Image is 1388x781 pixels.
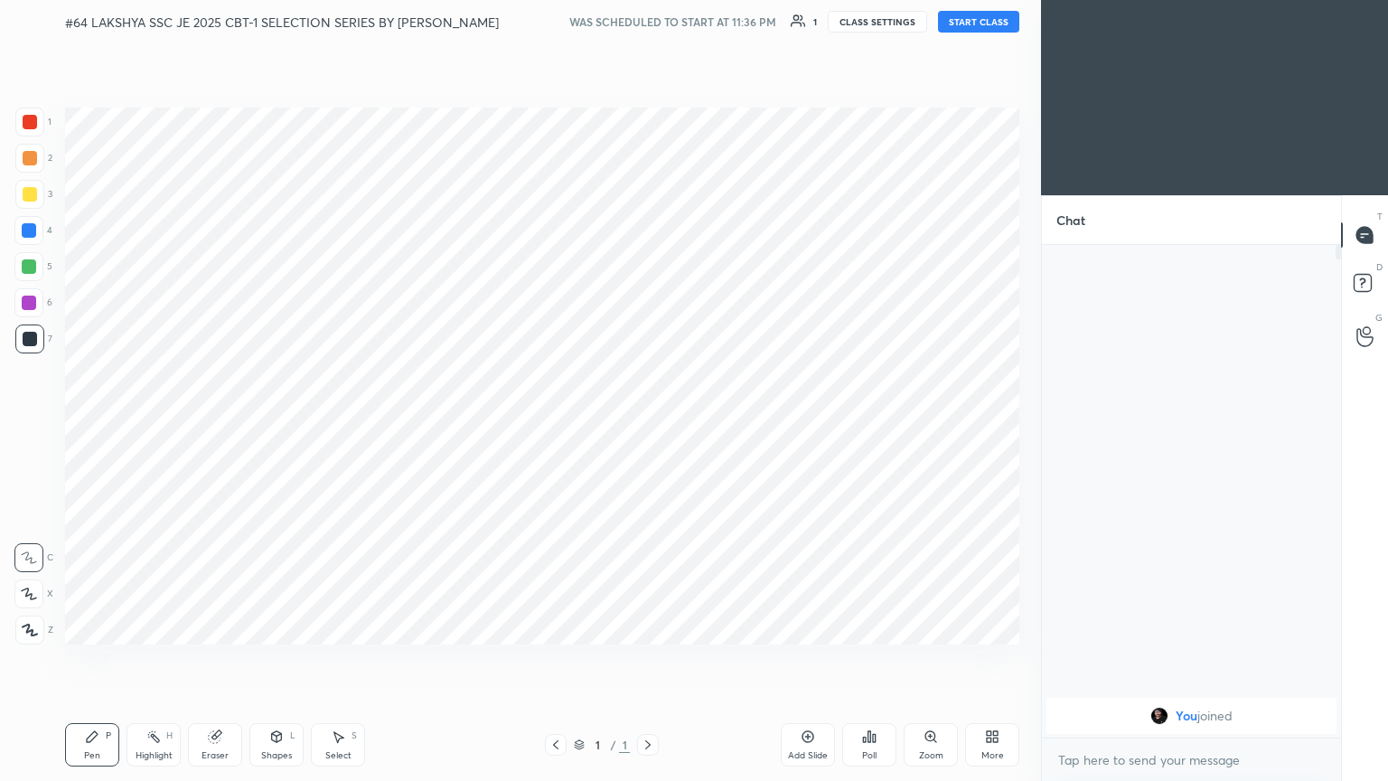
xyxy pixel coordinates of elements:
span: You [1176,709,1197,723]
div: 1 [619,737,630,753]
button: CLASS SETTINGS [828,11,927,33]
div: 1 [588,739,606,750]
div: Highlight [136,751,173,760]
div: 3 [15,180,52,209]
div: More [981,751,1004,760]
p: T [1377,210,1383,223]
div: Poll [862,751,877,760]
button: START CLASS [938,11,1019,33]
div: Select [325,751,352,760]
div: C [14,543,53,572]
span: joined [1197,709,1233,723]
div: Add Slide [788,751,828,760]
h4: #64 LAKSHYA SSC JE 2025 CBT-1 SELECTION SERIES BY [PERSON_NAME] [65,14,499,31]
div: 1 [15,108,52,136]
h5: WAS SCHEDULED TO START AT 11:36 PM [569,14,776,30]
div: L [290,731,295,740]
div: 1 [813,17,817,26]
div: P [106,731,111,740]
div: 2 [15,144,52,173]
div: Zoom [919,751,943,760]
div: Z [15,616,53,645]
img: 5ced908ece4343448b4c182ab94390f6.jpg [1150,707,1168,725]
p: D [1376,260,1383,274]
div: H [166,731,173,740]
div: 5 [14,252,52,281]
div: X [14,579,53,608]
div: 4 [14,216,52,245]
div: Eraser [202,751,229,760]
p: G [1375,311,1383,325]
div: grid [1042,694,1341,738]
div: Shapes [261,751,292,760]
div: Pen [84,751,100,760]
div: S [352,731,357,740]
p: Chat [1042,196,1100,244]
div: 7 [15,325,52,353]
div: 6 [14,288,52,317]
div: / [610,739,615,750]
